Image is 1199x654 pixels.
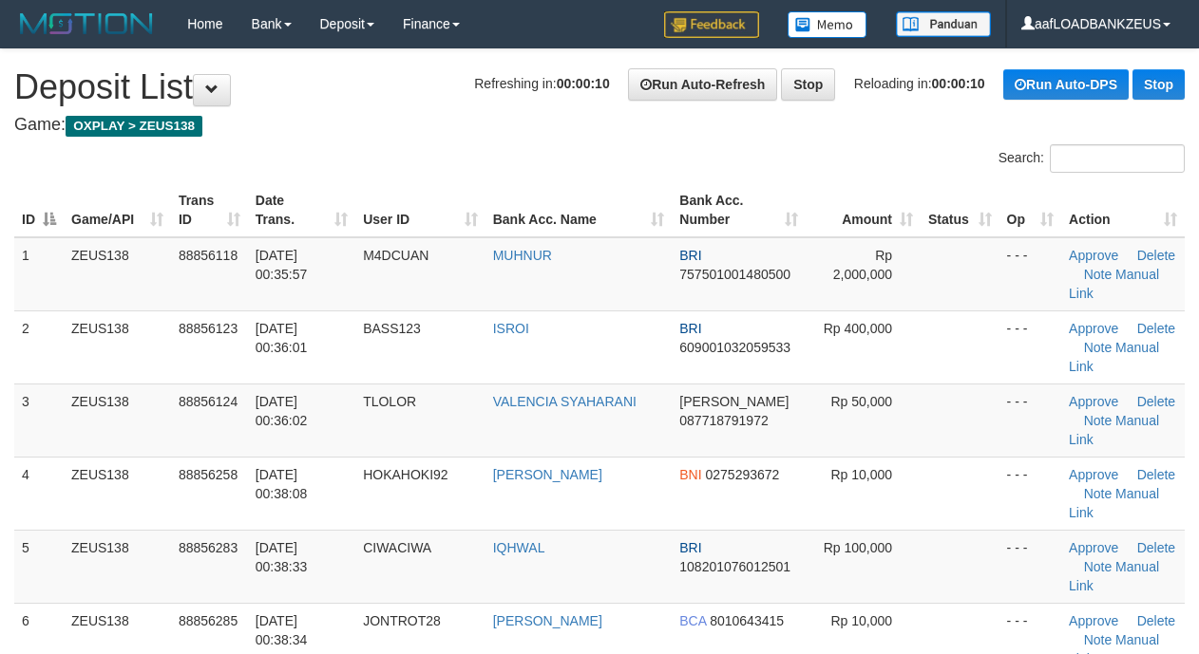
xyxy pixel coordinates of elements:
a: Note [1084,559,1113,574]
label: Search: [999,144,1185,173]
td: - - - [999,383,1061,457]
span: [PERSON_NAME] [679,394,789,409]
span: BRI [679,248,701,263]
a: Approve [1069,540,1118,555]
span: [DATE] 00:35:57 [256,248,308,282]
img: Feedback.jpg [664,11,759,38]
a: Delete [1137,248,1175,263]
span: JONTROT28 [363,613,441,628]
a: [PERSON_NAME] [493,613,602,628]
span: BRI [679,540,701,555]
a: Manual Link [1069,559,1159,593]
span: BRI [679,321,701,336]
th: Bank Acc. Name: activate to sort column ascending [485,183,673,237]
span: BASS123 [363,321,421,336]
a: Note [1084,632,1113,647]
img: MOTION_logo.png [14,9,159,38]
span: Rp 50,000 [830,394,892,409]
span: Rp 100,000 [824,540,892,555]
td: ZEUS138 [64,237,171,311]
td: - - - [999,457,1061,530]
th: Status: activate to sort column ascending [921,183,999,237]
th: Bank Acc. Number: activate to sort column ascending [672,183,806,237]
a: Approve [1069,394,1118,409]
th: Action: activate to sort column ascending [1061,183,1185,237]
span: CIWACIWA [363,540,431,555]
a: Delete [1137,613,1175,628]
a: ISROI [493,321,529,336]
span: Rp 2,000,000 [833,248,892,282]
span: OXPLAY > ZEUS138 [66,116,202,137]
a: Approve [1069,613,1118,628]
span: BCA [679,613,706,628]
th: User ID: activate to sort column ascending [355,183,485,237]
td: 5 [14,530,64,603]
td: 4 [14,457,64,530]
th: Date Trans.: activate to sort column ascending [248,183,355,237]
strong: 00:00:10 [932,76,985,91]
a: Run Auto-DPS [1003,69,1129,100]
span: 88856285 [179,613,238,628]
td: ZEUS138 [64,310,171,383]
span: Copy 757501001480500 to clipboard [679,267,790,282]
span: Copy 609001032059533 to clipboard [679,340,790,355]
span: Rp 400,000 [824,321,892,336]
span: 88856258 [179,467,238,482]
img: panduan.png [896,11,991,37]
h4: Game: [14,116,1185,135]
td: - - - [999,310,1061,383]
td: 2 [14,310,64,383]
a: [PERSON_NAME] [493,467,602,482]
h1: Deposit List [14,68,1185,106]
span: 88856123 [179,321,238,336]
span: 88856124 [179,394,238,409]
a: VALENCIA SYAHARANI [493,394,637,409]
td: - - - [999,237,1061,311]
a: Delete [1137,540,1175,555]
a: IQHWAL [493,540,545,555]
td: ZEUS138 [64,457,171,530]
a: MUHNUR [493,248,552,263]
a: Stop [781,68,835,101]
span: Copy 8010643415 to clipboard [710,613,784,628]
a: Stop [1132,69,1185,100]
a: Approve [1069,467,1118,482]
th: Trans ID: activate to sort column ascending [171,183,248,237]
img: Button%20Memo.svg [788,11,867,38]
a: Manual Link [1069,267,1159,301]
a: Delete [1137,394,1175,409]
a: Note [1084,413,1113,428]
th: ID: activate to sort column descending [14,183,64,237]
td: 3 [14,383,64,457]
span: Copy 0275293672 to clipboard [706,467,780,482]
a: Approve [1069,248,1118,263]
a: Run Auto-Refresh [628,68,777,101]
span: TLOLOR [363,394,416,409]
input: Search: [1050,144,1185,173]
td: ZEUS138 [64,383,171,457]
a: Note [1084,267,1113,282]
a: Manual Link [1069,340,1159,374]
span: Rp 10,000 [830,613,892,628]
span: Copy 108201076012501 to clipboard [679,559,790,574]
a: Delete [1137,467,1175,482]
span: Rp 10,000 [830,467,892,482]
span: 88856283 [179,540,238,555]
a: Manual Link [1069,413,1159,447]
th: Amount: activate to sort column ascending [806,183,921,237]
a: Approve [1069,321,1118,336]
span: Copy 087718791972 to clipboard [679,413,768,428]
span: [DATE] 00:38:33 [256,540,308,574]
span: [DATE] 00:38:34 [256,613,308,647]
span: HOKAHOKI92 [363,467,447,482]
span: Refreshing in: [474,76,609,91]
td: - - - [999,530,1061,603]
td: 1 [14,237,64,311]
a: Note [1084,486,1113,501]
a: Note [1084,340,1113,355]
td: ZEUS138 [64,530,171,603]
a: Delete [1137,321,1175,336]
strong: 00:00:10 [557,76,610,91]
span: [DATE] 00:36:02 [256,394,308,428]
th: Op: activate to sort column ascending [999,183,1061,237]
